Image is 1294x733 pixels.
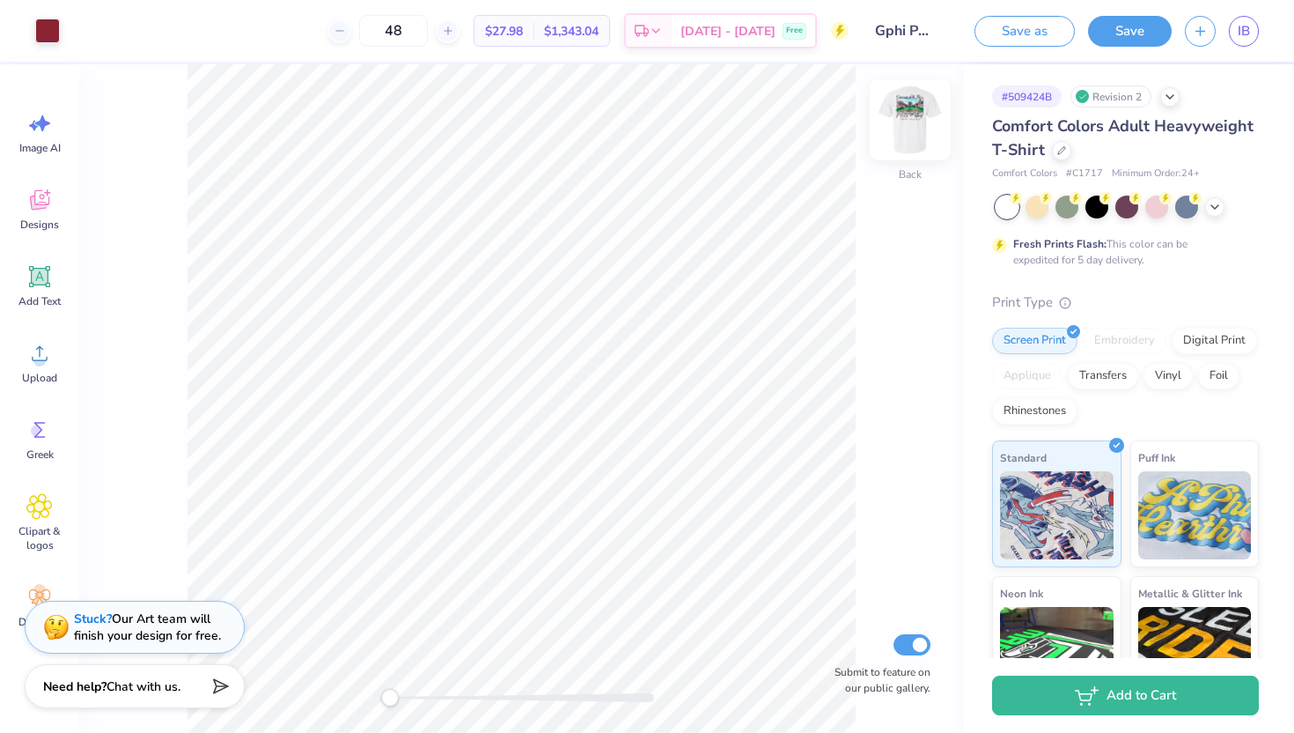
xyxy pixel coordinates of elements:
[1000,607,1114,695] img: Neon Ink
[359,15,428,47] input: – –
[1000,471,1114,559] img: Standard
[485,22,523,41] span: $27.98
[1138,448,1175,467] span: Puff Ink
[20,218,59,232] span: Designs
[992,398,1077,425] div: Rhinestones
[875,85,945,155] img: Back
[680,22,776,41] span: [DATE] - [DATE]
[18,294,61,308] span: Add Text
[1000,584,1043,603] span: Neon Ink
[1112,167,1200,181] span: Minimum Order: 24 +
[1066,167,1103,181] span: # C1717
[11,524,69,552] span: Clipart & logos
[992,85,1062,107] div: # 509424B
[22,371,57,385] span: Upload
[26,448,54,462] span: Greek
[992,292,1259,313] div: Print Type
[899,167,922,182] div: Back
[381,689,399,707] div: Accessibility label
[862,13,948,48] input: Untitled Design
[19,141,61,155] span: Image AI
[992,363,1062,389] div: Applique
[18,615,61,629] span: Decorate
[1083,328,1166,354] div: Embroidery
[992,115,1254,160] span: Comfort Colors Adult Heavyweight T-Shirt
[1238,21,1250,41] span: IB
[74,611,221,644] div: Our Art team will finish your design for free.
[1068,363,1138,389] div: Transfers
[992,328,1077,354] div: Screen Print
[43,678,107,695] strong: Need help?
[1143,363,1193,389] div: Vinyl
[1088,16,1172,47] button: Save
[1172,328,1257,354] div: Digital Print
[1013,236,1230,268] div: This color can be expedited for 5 day delivery.
[1229,16,1259,47] a: IB
[992,676,1259,715] button: Add to Cart
[825,664,930,696] label: Submit to feature on our public gallery.
[107,678,180,695] span: Chat with us.
[974,16,1075,47] button: Save as
[1138,607,1252,695] img: Metallic & Glitter Ink
[74,611,112,627] strong: Stuck?
[1000,448,1047,467] span: Standard
[786,25,803,37] span: Free
[1138,471,1252,559] img: Puff Ink
[992,167,1057,181] span: Comfort Colors
[1013,237,1107,251] strong: Fresh Prints Flash:
[1138,584,1242,603] span: Metallic & Glitter Ink
[1198,363,1239,389] div: Foil
[544,22,599,41] span: $1,343.04
[1070,85,1151,107] div: Revision 2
